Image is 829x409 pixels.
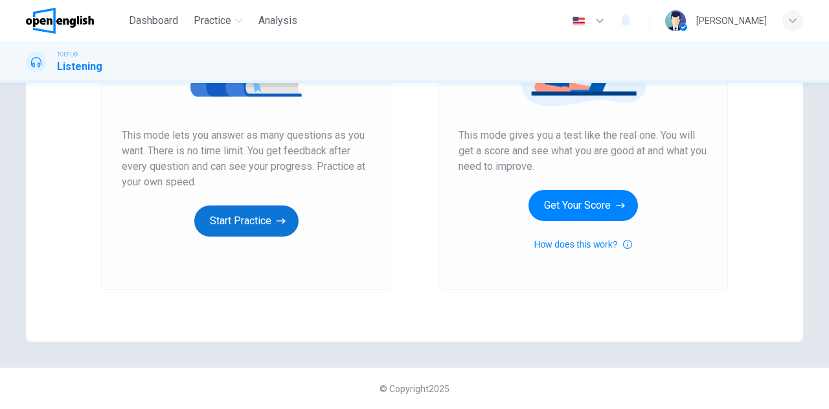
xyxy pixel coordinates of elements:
span: Practice [194,13,231,29]
button: Analysis [253,9,302,32]
div: [PERSON_NAME] [696,13,767,29]
span: Dashboard [129,13,178,29]
img: en [571,16,587,26]
button: Get Your Score [528,190,638,221]
button: Start Practice [194,205,299,237]
span: This mode lets you answer as many questions as you want. There is no time limit. You get feedback... [122,128,370,190]
span: © Copyright 2025 [380,384,449,394]
button: Practice [188,9,248,32]
span: Analysis [258,13,297,29]
button: How does this work? [534,237,631,252]
span: This mode gives you a test like the real one. You will get a score and see what you are good at a... [459,128,707,174]
a: OpenEnglish logo [26,8,124,34]
img: OpenEnglish logo [26,8,94,34]
button: Dashboard [124,9,183,32]
span: TOEFL® [57,50,78,59]
h1: Listening [57,59,102,75]
img: Profile picture [665,10,686,31]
